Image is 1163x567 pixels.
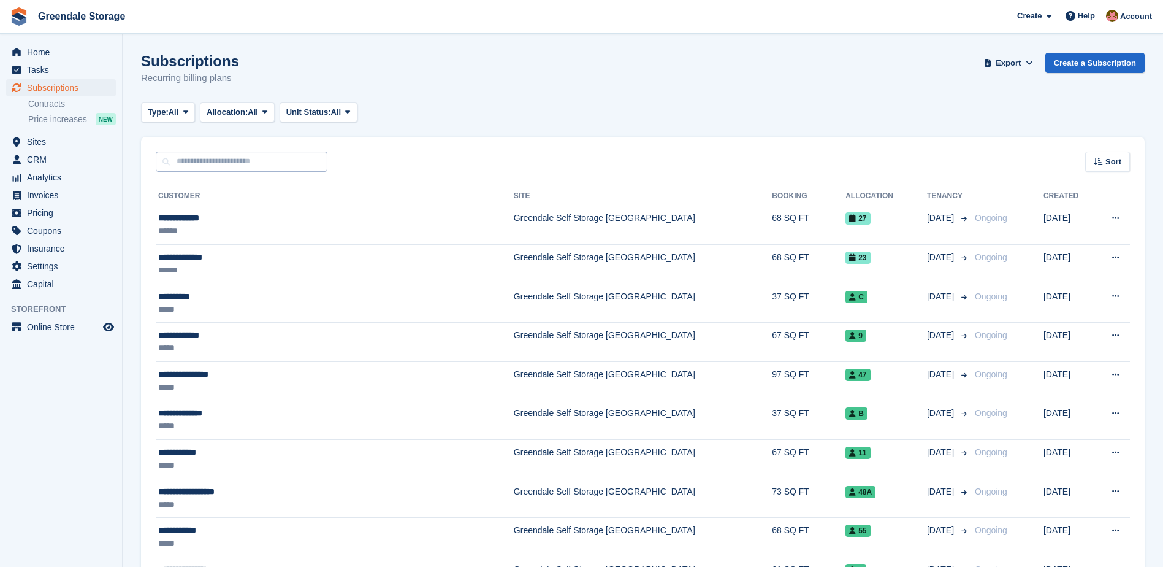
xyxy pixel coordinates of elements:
[6,61,116,79] a: menu
[169,106,179,118] span: All
[33,6,130,26] a: Greendale Storage
[27,169,101,186] span: Analytics
[927,446,956,459] span: [DATE]
[514,440,772,479] td: Greendale Self Storage [GEOGRAPHIC_DATA]
[1120,10,1152,23] span: Account
[248,106,258,118] span: All
[141,102,195,123] button: Type: All
[927,524,956,537] span: [DATE]
[6,222,116,239] a: menu
[6,240,116,257] a: menu
[1043,283,1093,323] td: [DATE]
[6,318,116,336] a: menu
[6,276,116,293] a: menu
[27,240,101,257] span: Insurance
[975,330,1007,340] span: Ongoing
[1106,10,1118,22] img: Justin Swingler
[27,133,101,150] span: Sites
[27,258,101,275] span: Settings
[6,187,116,204] a: menu
[28,114,87,125] span: Price increases
[514,323,772,362] td: Greendale Self Storage [GEOGRAPHIC_DATA]
[845,447,870,459] span: 11
[927,329,956,342] span: [DATE]
[141,53,239,69] h1: Subscriptions
[27,61,101,79] span: Tasks
[27,44,101,61] span: Home
[975,252,1007,262] span: Ongoing
[996,57,1021,69] span: Export
[975,408,1007,418] span: Ongoing
[927,368,956,381] span: [DATE]
[772,323,845,362] td: 67 SQ FT
[772,401,845,440] td: 37 SQ FT
[772,187,845,206] th: Booking
[845,252,870,264] span: 23
[27,151,101,168] span: CRM
[286,106,331,118] span: Unit Status:
[1045,53,1145,73] a: Create a Subscription
[141,71,239,85] p: Recurring billing plans
[845,212,870,225] span: 27
[1043,440,1093,479] td: [DATE]
[1043,479,1093,518] td: [DATE]
[1043,323,1093,362] td: [DATE]
[27,204,101,222] span: Pricing
[845,291,867,303] span: C
[514,206,772,245] td: Greendale Self Storage [GEOGRAPHIC_DATA]
[845,525,870,537] span: 55
[514,401,772,440] td: Greendale Self Storage [GEOGRAPHIC_DATA]
[975,369,1007,379] span: Ongoing
[975,487,1007,496] span: Ongoing
[1043,187,1093,206] th: Created
[1043,245,1093,284] td: [DATE]
[6,169,116,186] a: menu
[11,303,122,315] span: Storefront
[28,112,116,126] a: Price increases NEW
[927,212,956,225] span: [DATE]
[6,258,116,275] a: menu
[514,283,772,323] td: Greendale Self Storage [GEOGRAPHIC_DATA]
[1105,156,1121,168] span: Sort
[1043,206,1093,245] td: [DATE]
[927,290,956,303] span: [DATE]
[1043,401,1093,440] td: [DATE]
[6,151,116,168] a: menu
[1017,10,1042,22] span: Create
[514,187,772,206] th: Site
[6,44,116,61] a: menu
[331,106,341,118] span: All
[101,320,116,334] a: Preview store
[27,222,101,239] span: Coupons
[6,204,116,222] a: menu
[27,79,101,96] span: Subscriptions
[975,447,1007,457] span: Ongoing
[6,79,116,96] a: menu
[845,486,875,498] span: 48a
[772,283,845,323] td: 37 SQ FT
[148,106,169,118] span: Type:
[514,362,772,401] td: Greendale Self Storage [GEOGRAPHIC_DATA]
[975,291,1007,301] span: Ongoing
[845,407,867,420] span: B
[1043,362,1093,401] td: [DATE]
[845,187,927,206] th: Allocation
[927,251,956,264] span: [DATE]
[10,7,28,26] img: stora-icon-8386f47178a22dfd0bd8f6a31ec36ba5ce8667c1dd55bd0f319d3a0aa187defe.svg
[982,53,1035,73] button: Export
[772,245,845,284] td: 68 SQ FT
[156,187,514,206] th: Customer
[96,113,116,125] div: NEW
[28,98,116,110] a: Contracts
[772,362,845,401] td: 97 SQ FT
[6,133,116,150] a: menu
[772,518,845,557] td: 68 SQ FT
[927,187,970,206] th: Tenancy
[927,485,956,498] span: [DATE]
[772,479,845,518] td: 73 SQ FT
[280,102,357,123] button: Unit Status: All
[27,187,101,204] span: Invoices
[514,245,772,284] td: Greendale Self Storage [GEOGRAPHIC_DATA]
[1078,10,1095,22] span: Help
[27,318,101,336] span: Online Store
